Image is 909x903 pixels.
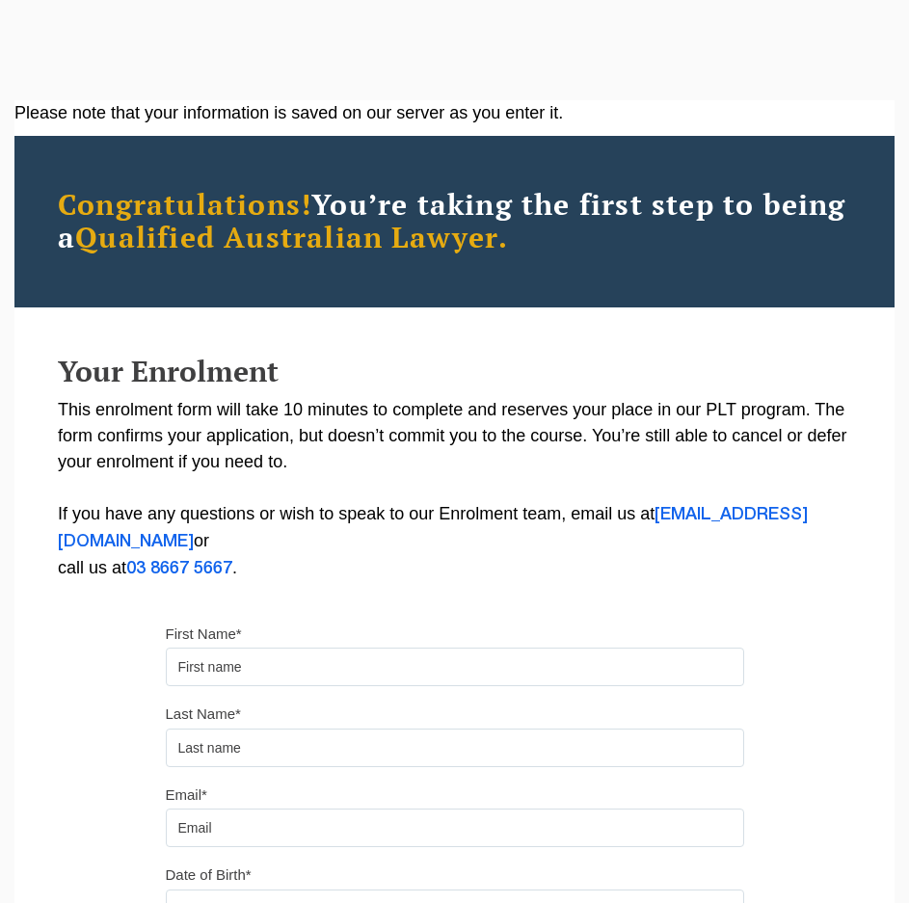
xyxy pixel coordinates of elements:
a: 03 8667 5667 [126,561,232,576]
p: This enrolment form will take 10 minutes to complete and reserves your place in our PLT program. ... [58,397,851,582]
label: Email* [166,785,207,805]
span: Congratulations! [58,185,311,224]
label: Date of Birth* [166,865,252,885]
input: Last name [166,729,744,767]
h2: You’re taking the first step to being a [58,189,851,254]
div: Please note that your information is saved on our server as you enter it. [14,100,895,126]
input: First name [166,648,744,686]
label: First Name* [166,624,242,644]
a: [EMAIL_ADDRESS][DOMAIN_NAME] [58,507,808,549]
span: Qualified Australian Lawyer. [75,218,508,256]
h2: Your Enrolment [58,356,851,387]
input: Email [166,809,744,847]
label: Last Name* [166,704,241,724]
